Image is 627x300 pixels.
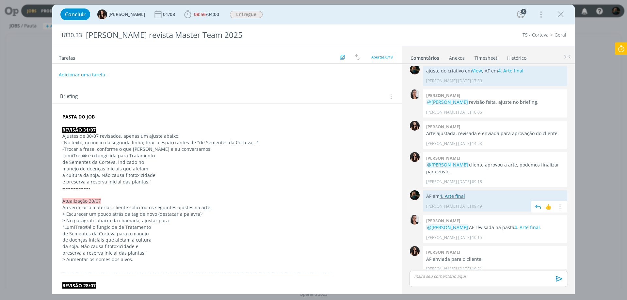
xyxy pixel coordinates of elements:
div: 👍 [545,203,552,211]
p: revisão feita, ajuste no briefing. [426,99,564,105]
span: 04:00 [207,11,219,17]
strong: Ajuste de 28/07 revisado e okay, apenas um ajuste de quebra de texto (que podemos fazer na AF): [62,289,284,295]
span: -------------------------------------------------------------------------------------------------... [62,269,332,276]
a: TS - Corteva [522,32,549,38]
img: answer.svg [533,202,543,212]
p: [PERSON_NAME] [426,141,457,147]
span: [DATE] 10:21 [458,266,482,272]
p: > Aumentar os nomes dos alvos. [62,256,392,263]
p: > E [62,211,392,217]
a: PASTA DO JOB [62,114,95,120]
span: ® [85,224,89,230]
span: [DATE] 17:39 [458,78,482,84]
img: I [97,9,107,19]
p: AF em [426,193,564,199]
img: C [410,215,420,225]
p: Ajustes de 30/07 revisados, apenas um ajuste abaixo: [62,133,392,139]
div: 01/08 [163,12,176,17]
p: manejo de doenças iniciais que afetam [62,166,392,172]
img: arrow-down-up.svg [355,54,360,60]
span: Concluir [65,12,86,17]
img: I [410,246,420,256]
span: Briefing [60,92,78,101]
span: @[PERSON_NAME] [427,162,468,168]
div: dialog [52,5,575,294]
button: Entregue [230,10,263,19]
span: / [206,11,207,17]
span: [DATE] 14:53 [458,141,482,147]
p: [PERSON_NAME] [426,78,457,84]
span: [DATE] 09:49 [458,203,482,209]
span: "LumiTreo [62,224,85,230]
span: de Sementes da Corteva para o manejo [62,230,149,237]
strong: REVISÃO 31/07 [62,127,96,133]
span: > No parágrafo abaixo da chamada, ajustar para: [62,217,170,224]
div: 3 [521,9,526,14]
button: 08:56/04:00 [183,9,221,20]
p: Ao verificar o material, cliente solicitou os seguintes ajustes na arte: [62,204,392,211]
p: preserva a reserva inicial das plantas." [62,250,392,256]
strong: REVISÃO 28/07 [62,282,96,289]
span: Entregue [230,11,263,18]
a: Histórico [507,52,527,61]
span: @[PERSON_NAME] [427,224,468,230]
p: LumiTreo® é o fungicida para Tratamento [62,152,392,159]
p: ----------------- [62,185,392,191]
span: Atualização 30/07 [62,198,101,204]
p: [PERSON_NAME] [426,109,457,115]
p: da soja. Não causa fitotoxicidade e [62,243,392,250]
p: Arte ajustada, revisada e enviada para aprovação do cliente. [426,130,564,137]
b: [PERSON_NAME] [426,155,460,161]
p: a cultura da soja. Não causa fitotoxicidade [62,172,392,179]
img: M [410,190,420,200]
p: [PERSON_NAME] [426,203,457,209]
p: [PERSON_NAME] [426,266,457,272]
div: Anexos [449,55,465,61]
a: 4. Arte final [498,68,523,74]
a: 4. Arte final [514,224,540,230]
div: [PERSON_NAME] revista Master Team 2025 [83,27,353,43]
a: View [472,68,482,74]
span: 08:56 [194,11,206,17]
p: e preserva a reserva inicial das plantas." [62,179,392,185]
a: 4. Arte final [440,193,465,199]
b: [PERSON_NAME] [426,124,460,130]
a: Timesheet [474,52,498,61]
p: [PERSON_NAME] [426,179,457,185]
span: Tarefas [59,53,75,61]
button: Concluir [60,8,90,20]
p: AF revisada na pasta . [426,224,564,231]
span: [PERSON_NAME] [108,12,145,17]
span: Abertas 0/19 [371,55,393,59]
button: Adicionar uma tarefa [58,69,105,81]
p: ajuste do criativo em , AF em [426,68,564,74]
img: M [410,65,420,74]
p: cliente aprovou a arte, podemos finalizar para envio. [426,162,564,175]
a: Geral [555,32,566,38]
img: I [410,121,420,131]
p: de doenças iniciais que afetam a cultura [62,237,392,243]
span: é o fungicida de Tratamento [89,224,151,230]
button: I[PERSON_NAME] [97,9,145,19]
b: [PERSON_NAME] [426,92,460,98]
span: [DATE] 10:05 [458,109,482,115]
button: 3 [516,9,526,20]
img: C [410,89,420,99]
span: @[PERSON_NAME] [427,99,468,105]
p: de Sementes da Corteva, indicado no [62,159,392,166]
span: scurecer um pouco atrás da tag de novo (destacar a palavra); [69,211,203,217]
p: -No texto, no início da segunda linha, tirar o espaço antes de "de Sementes da Corteva...". [62,139,392,146]
b: [PERSON_NAME] [426,249,460,255]
a: Comentários [410,52,440,61]
span: [DATE] 10:15 [458,235,482,241]
span: 1830.33 [61,32,82,39]
p: [PERSON_NAME] [426,235,457,241]
p: -Trocar a frase, conforme o que [PERSON_NAME] e eu conversamos: [62,146,392,152]
img: I [410,152,420,162]
b: [PERSON_NAME] [426,218,460,224]
p: AF enviada para o cliente. [426,256,564,262]
span: [DATE] 09:18 [458,179,482,185]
